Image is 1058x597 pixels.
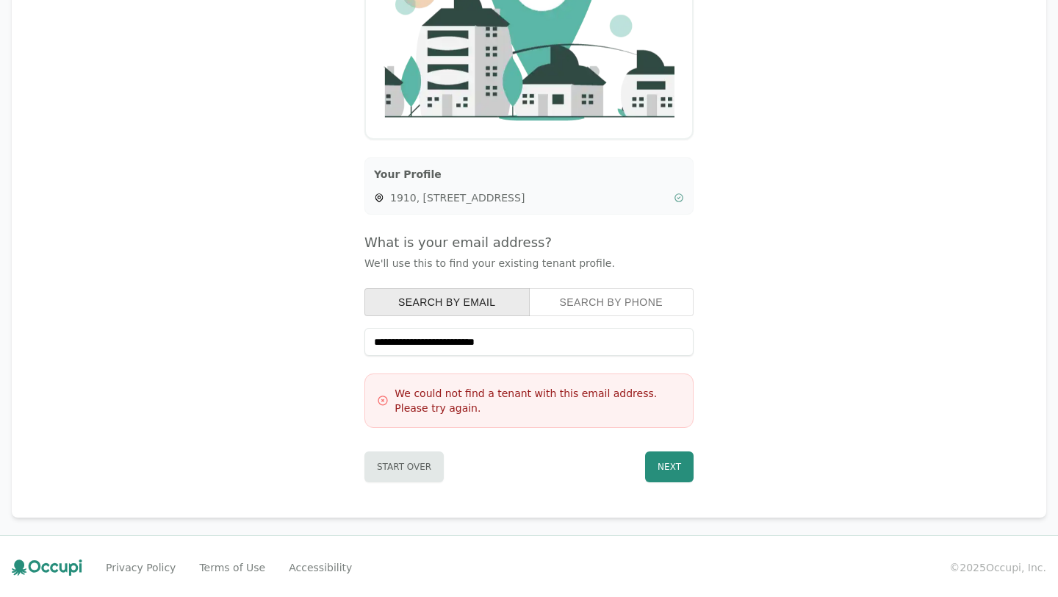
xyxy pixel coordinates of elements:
[364,232,694,253] h4: What is your email address?
[364,256,694,271] p: We'll use this to find your existing tenant profile.
[529,288,694,316] button: search by phone
[395,386,681,415] h3: We could not find a tenant with this email address. Please try again.
[374,167,684,182] h3: Your Profile
[106,560,176,575] a: Privacy Policy
[199,560,265,575] a: Terms of Use
[949,560,1046,575] small: © 2025 Occupi, Inc.
[364,288,530,316] button: search by email
[364,451,444,482] button: Start Over
[289,560,352,575] a: Accessibility
[645,451,694,482] button: Next
[390,190,668,205] span: 1910, [STREET_ADDRESS]
[364,288,694,316] div: Search type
